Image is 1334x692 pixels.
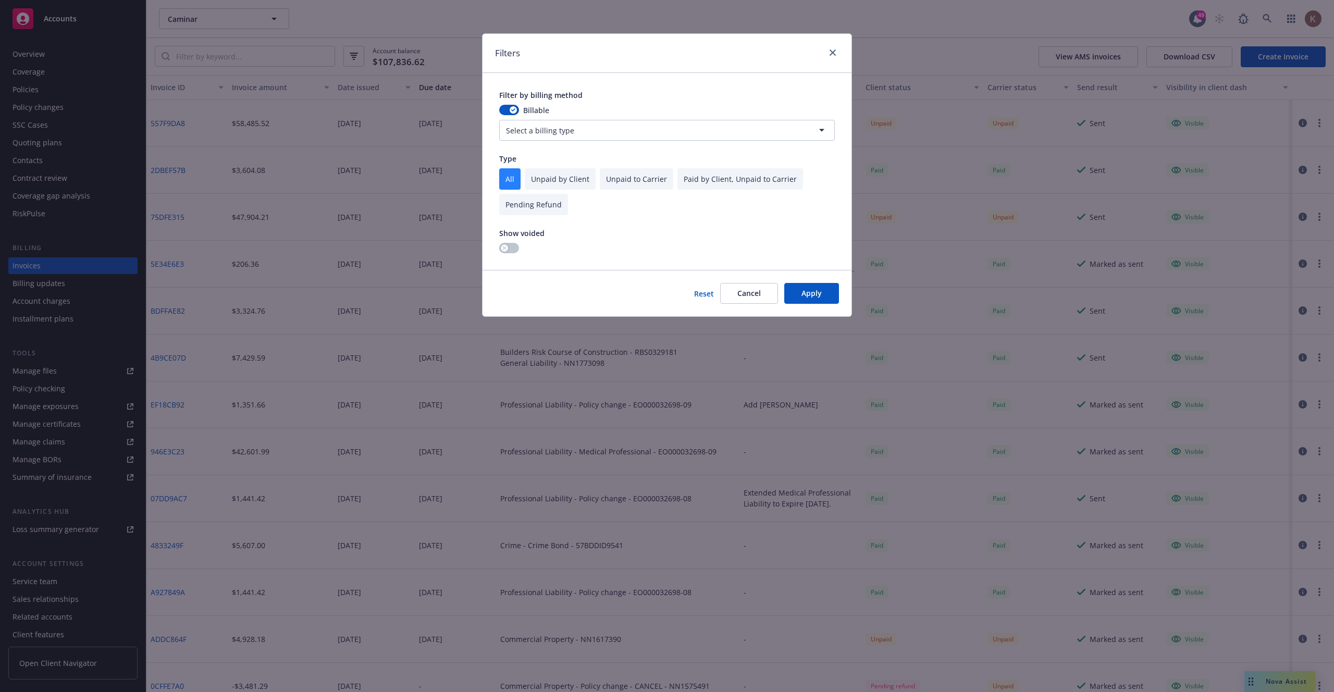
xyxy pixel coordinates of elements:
[499,90,583,100] span: Filter by billing method
[499,105,835,116] div: Billable
[720,283,778,304] button: Cancel
[495,46,520,60] h1: Filters
[826,46,839,59] a: close
[784,283,839,304] button: Apply
[499,154,516,164] span: Type
[694,288,714,299] button: Reset
[499,228,545,238] span: Show voided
